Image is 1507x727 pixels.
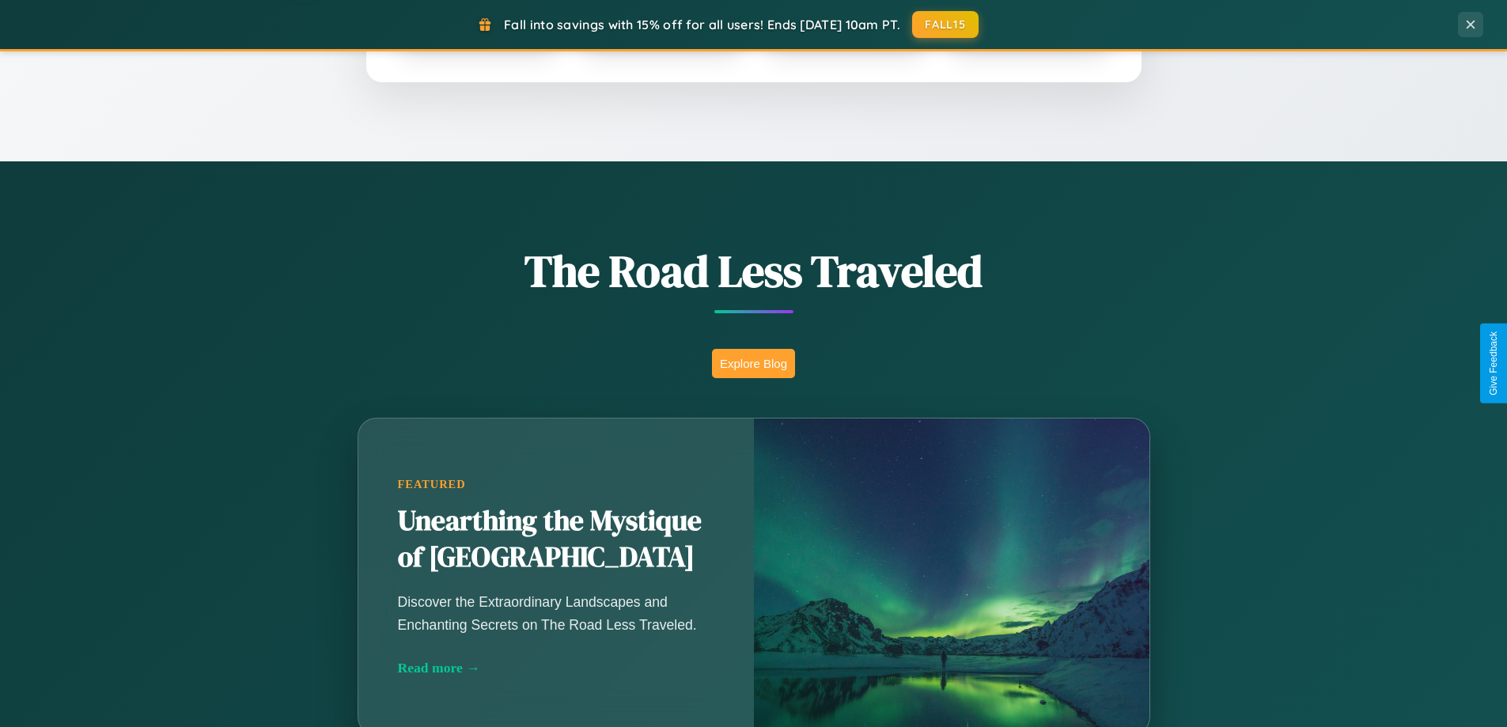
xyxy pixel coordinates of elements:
button: FALL15 [912,11,979,38]
h2: Unearthing the Mystique of [GEOGRAPHIC_DATA] [398,503,714,576]
div: Give Feedback [1488,331,1499,396]
div: Read more → [398,660,714,676]
h1: The Road Less Traveled [279,240,1229,301]
span: Fall into savings with 15% off for all users! Ends [DATE] 10am PT. [504,17,900,32]
button: Explore Blog [712,349,795,378]
div: Featured [398,478,714,491]
p: Discover the Extraordinary Landscapes and Enchanting Secrets on The Road Less Traveled. [398,591,714,635]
